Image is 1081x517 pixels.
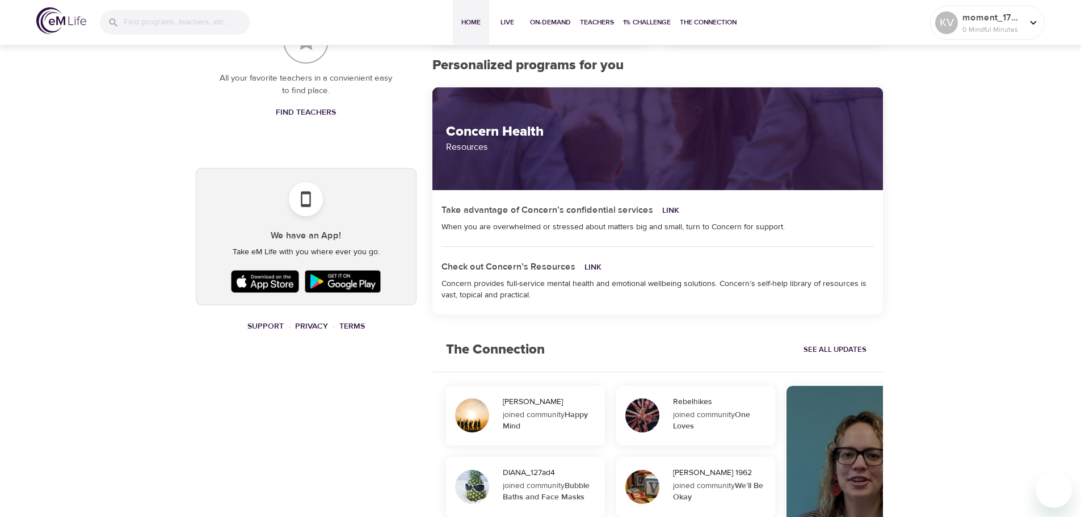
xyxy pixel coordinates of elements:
[580,16,614,28] span: Teachers
[530,16,571,28] span: On-Demand
[673,409,768,432] div: joined community
[247,321,284,331] a: Support
[295,321,328,331] a: Privacy
[228,267,302,296] img: Apple App Store
[503,396,600,407] div: [PERSON_NAME]
[441,261,575,273] h5: Check out Concern’s Resources
[503,481,590,502] strong: Bubble Baths and Face Masks
[1036,472,1072,508] iframe: Button to launch messaging window
[432,57,884,74] h2: Personalized programs for you
[804,343,867,356] span: See All Updates
[218,72,394,98] p: All your favorite teachers in a convienient easy to find place.
[205,230,407,242] h5: We have an App!
[503,467,600,478] div: DIANA_127ad4
[124,10,250,35] input: Find programs, teachers, etc...
[503,409,598,432] div: joined community
[503,480,598,503] div: joined community
[673,410,750,431] strong: One Loves
[680,16,737,28] span: The Connection
[339,321,365,331] a: Terms
[36,7,86,34] img: logo
[662,205,679,216] a: Link
[276,106,336,120] span: Find Teachers
[584,262,602,272] a: Link
[457,16,485,28] span: Home
[302,267,384,296] img: Google Play Store
[196,319,417,334] nav: breadcrumb
[962,11,1023,24] p: moment_1756323445
[441,221,874,233] div: When you are overwhelmed or stressed about matters big and small, turn to Concern for support.
[441,278,874,301] div: Concern provides full-service mental health and emotional wellbeing solutions. Concern’s self-hel...
[801,341,869,359] a: See All Updates
[673,481,763,502] strong: We’ll Be Okay
[446,140,870,154] p: Resources
[271,102,340,123] a: Find Teachers
[205,246,407,258] p: Take eM Life with you where ever you go.
[441,204,653,216] h5: Take advantage of Concern’s confidential services
[962,24,1023,35] p: 0 Mindful Minutes
[673,396,771,407] div: Rebelhikes
[432,328,558,372] h2: The Connection
[673,480,768,503] div: joined community
[446,124,870,140] h2: Concern Health
[333,319,335,334] li: ·
[623,16,671,28] span: 1% Challenge
[935,11,958,34] div: KV
[503,410,588,431] strong: Happy Mind
[673,467,771,478] div: [PERSON_NAME] 1962
[288,319,291,334] li: ·
[494,16,521,28] span: Live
